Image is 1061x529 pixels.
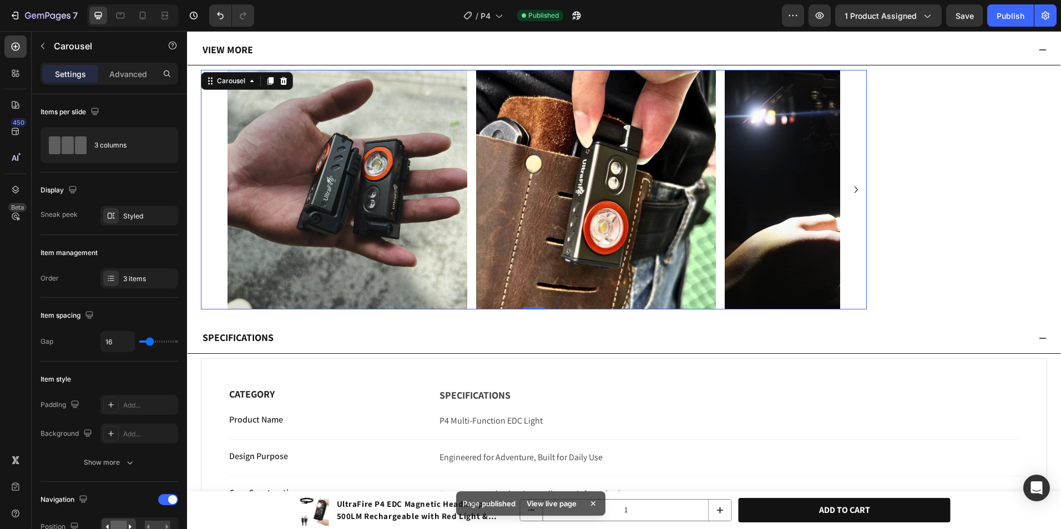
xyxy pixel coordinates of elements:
div: Add... [123,429,175,439]
span: P4 [481,10,491,22]
p: Carousel [54,39,148,53]
div: Background [41,426,94,441]
div: 3 columns [94,133,162,158]
div: Sneak peek [41,210,78,220]
div: Open Intercom Messenger [1023,475,1050,501]
button: 1 product assigned [835,4,942,27]
p: Page published [463,498,516,509]
div: Item spacing [41,308,96,323]
p: Advanced [109,68,147,80]
h1: UltraFire P4 EDC Magnetic Headlamp – 500LM Rechargeable with Red Light & Detachable Design [149,466,326,493]
p: Specifications [16,298,87,316]
button: Show more [41,452,178,472]
span: Core Construction [42,456,112,467]
span: Design Purpose [42,419,101,431]
div: Item style [41,374,71,384]
div: Styled [123,211,175,221]
p: Settings [55,68,86,80]
span: / [476,10,478,22]
button: Carousel Next Arrow [660,150,678,167]
input: quantity [356,469,522,490]
img: UltraFire_P4_EDC_Headlamp_Pocket_Light_1.webp [538,39,777,278]
div: 3 items [123,274,175,284]
span: Published [528,11,559,21]
div: Display [41,183,79,198]
button: Save [946,4,983,27]
iframe: Design area [187,31,1061,529]
strong: Category [42,357,88,369]
div: Carousel [28,45,60,55]
span: Aerospace-grade aluminum alloy + reinforced nylon [252,457,443,469]
div: Item management [41,248,98,258]
div: View live page [520,496,583,511]
span: Engineered for Adventure, Built for Daily Use [252,420,416,432]
button: 7 [4,4,83,27]
span: P4 Multi-Function EDC Light [252,384,356,395]
img: UltraFire_P4_EDC_Headlamp_Pocket_Light_2.webp [289,39,529,278]
button: Publish [987,4,1034,27]
div: 450 [11,118,27,127]
button: increment [522,469,544,490]
div: Order [41,273,59,283]
div: Items per slide [41,105,102,120]
div: Padding [41,398,82,413]
button: Add To Cart [552,467,764,492]
div: Publish [997,10,1024,22]
input: Auto [101,332,134,352]
div: Beta [8,203,27,212]
span: 1 product assigned [845,10,917,22]
p: 7 [73,9,78,22]
div: Undo/Redo [209,4,254,27]
span: Product Name [42,383,96,394]
strong: Specifications [252,358,324,370]
div: Add To Cart [632,471,683,487]
div: Gap [41,337,53,347]
button: decrement [334,469,356,490]
div: Add... [123,400,175,410]
div: Show more [84,457,135,468]
div: Navigation [41,492,90,507]
span: Save [956,11,974,21]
